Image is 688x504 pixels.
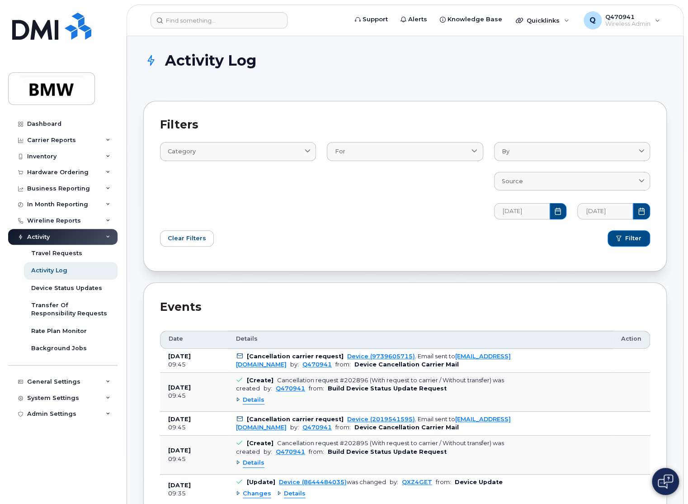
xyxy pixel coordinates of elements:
b: [DATE] [168,353,191,360]
span: from: [335,424,351,431]
span: Details [284,490,306,498]
input: MM/DD/YYYY [494,203,550,219]
span: Details [236,335,258,343]
span: by: [290,361,299,368]
span: Details [243,396,264,404]
button: Filter [608,230,650,247]
a: Q470941 [276,448,305,455]
span: By [502,147,509,156]
b: [DATE] [168,482,191,489]
div: . Email sent to [236,353,511,368]
div: Cancellation request #202895 (With request to carrier / Without transfer) was created [236,440,504,455]
img: Open chat [658,474,673,489]
span: from: [335,361,351,368]
b: Build Device Status Update Request [328,448,447,455]
span: from: [309,385,324,392]
button: Choose Date [550,203,567,219]
a: Q470941 [276,385,305,392]
div: 09:45 [168,361,220,369]
span: Activity Log [165,52,256,68]
b: [Update] [247,479,275,485]
a: [EMAIL_ADDRESS][DOMAIN_NAME] [236,353,511,368]
b: Device Cancellation Carrier Mail [354,361,459,368]
a: Device (2019541595) [347,416,415,423]
div: 09:45 [168,392,220,400]
div: 09:35 [168,490,220,498]
a: QXZ4GET [402,479,432,485]
a: Device (8644484035) [279,479,347,485]
span: Details [243,459,264,467]
b: Build Device Status Update Request [328,385,447,392]
span: Source [502,177,523,185]
div: 09:45 [168,455,220,463]
span: by: [264,385,272,392]
a: Device (9739605715) [347,353,415,360]
input: MM/DD/YYYY [577,203,633,219]
a: Q470941 [302,361,332,368]
button: Choose Date [633,203,650,219]
b: [Create] [247,440,273,447]
div: Cancellation request #202896 (With request to carrier / Without transfer) was created [236,377,504,392]
div: . Email sent to [236,416,511,431]
b: [DATE] [168,416,191,423]
span: by: [290,424,299,431]
a: By [494,142,650,161]
span: by: [264,448,272,455]
th: Action [613,331,650,349]
div: 09:45 [168,423,220,432]
b: [Create] [247,377,273,384]
span: Category [168,147,196,156]
h2: Filters [160,118,650,131]
b: [Cancellation carrier request] [247,416,344,423]
span: Filter [625,234,641,242]
b: Device Update [455,479,503,485]
span: from: [309,448,324,455]
b: [DATE] [168,384,191,391]
a: Category [160,142,316,161]
b: [Cancellation carrier request] [247,353,344,360]
a: Source [494,172,650,190]
span: For [335,147,345,156]
a: Q470941 [302,424,332,431]
span: Clear Filters [168,234,206,242]
span: from: [436,479,451,485]
button: Clear Filters [160,230,214,247]
a: For [327,142,483,161]
b: Device Cancellation Carrier Mail [354,424,459,431]
div: was changed [279,479,386,485]
span: by: [390,479,398,485]
span: Changes [243,490,271,498]
div: Events [160,299,650,315]
b: [DATE] [168,447,191,454]
span: Date [169,335,183,343]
